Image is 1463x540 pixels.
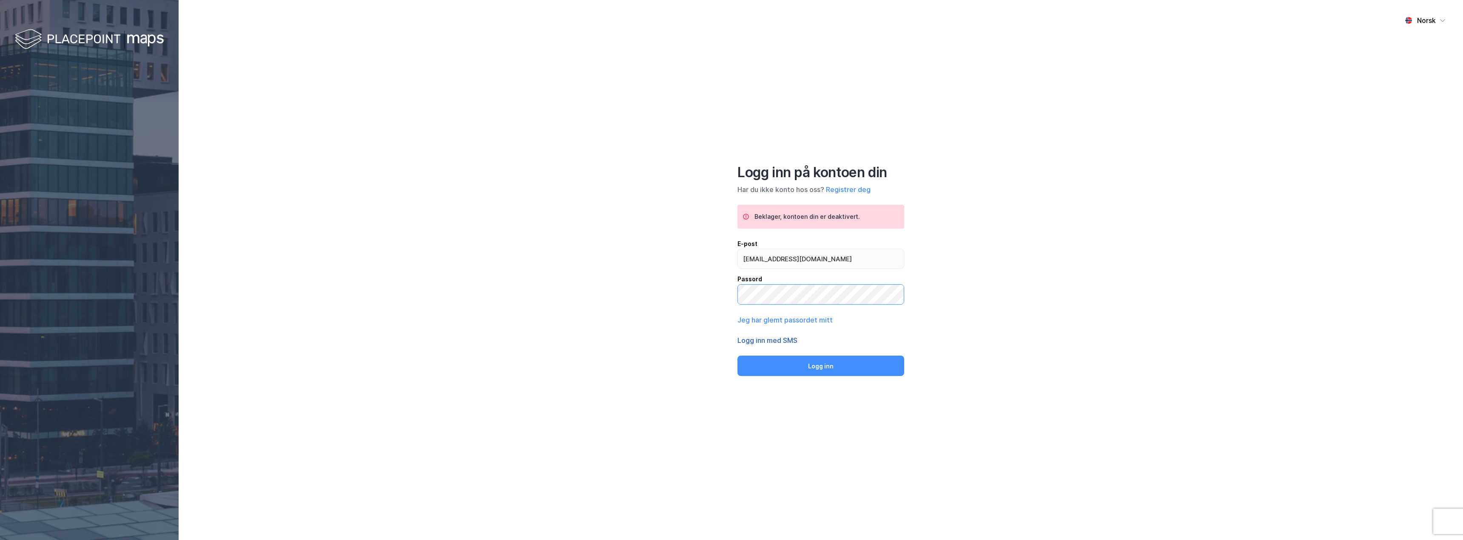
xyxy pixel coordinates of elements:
div: Har du ikke konto hos oss? [737,184,904,195]
div: Norsk [1417,15,1436,25]
div: E-post [737,239,904,249]
iframe: Chat Widget [1420,499,1463,540]
button: Logg inn med SMS [737,335,797,345]
div: Kontrollprogram for chat [1420,499,1463,540]
button: Logg inn [737,356,904,376]
img: logo-white.f07954bde2210d2a523dddb988cd2aa7.svg [15,27,164,52]
button: Registrer deg [826,184,871,195]
div: Passord [737,274,904,284]
button: Jeg har glemt passordet mitt [737,315,833,325]
div: Beklager, kontoen din er deaktivert. [754,212,860,222]
div: Logg inn på kontoen din [737,164,904,181]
